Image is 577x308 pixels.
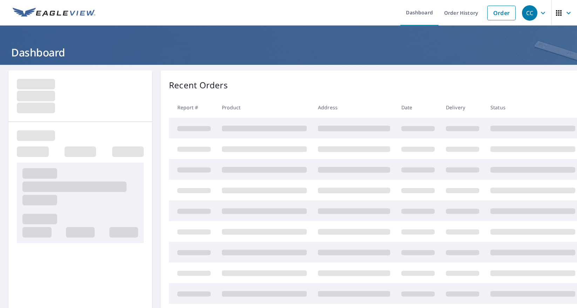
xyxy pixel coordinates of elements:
th: Product [216,97,312,118]
th: Date [396,97,440,118]
p: Recent Orders [169,79,228,91]
h1: Dashboard [8,45,569,60]
th: Delivery [440,97,485,118]
a: Order [487,6,516,20]
th: Address [312,97,396,118]
img: EV Logo [13,8,95,18]
div: CC [522,5,537,21]
th: Report # [169,97,216,118]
